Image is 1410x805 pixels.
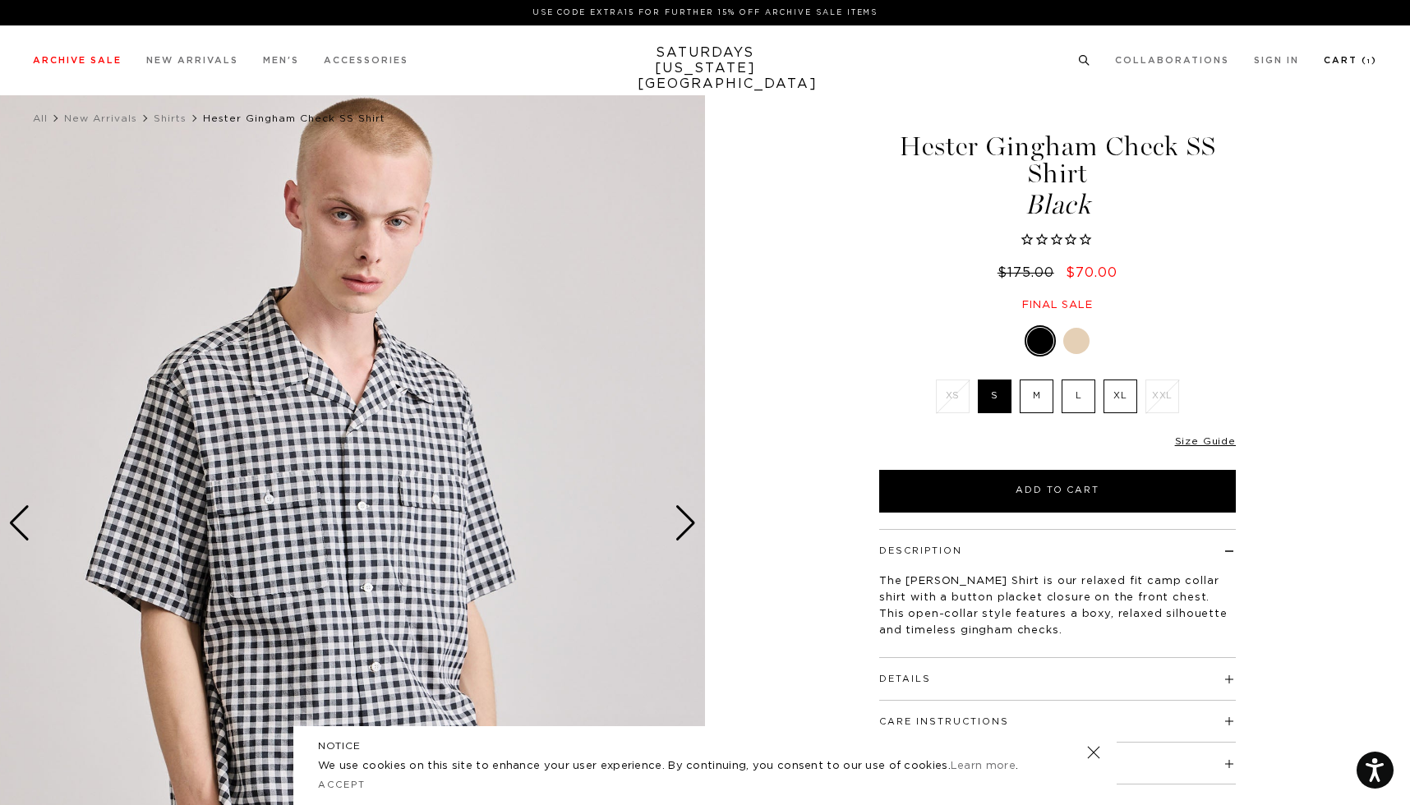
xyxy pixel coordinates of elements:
a: Accessories [324,56,408,65]
h1: Hester Gingham Check SS Shirt [877,133,1238,218]
label: M [1020,379,1053,413]
a: All [33,113,48,123]
div: Previous slide [8,505,30,541]
a: SATURDAYS[US_STATE][GEOGRAPHIC_DATA] [638,45,773,92]
a: Size Guide [1175,436,1236,446]
button: Care Instructions [879,717,1009,726]
a: Archive Sale [33,56,122,65]
h5: NOTICE [318,738,1092,753]
label: XL [1104,379,1137,413]
a: Learn more [951,761,1016,771]
a: Accept [318,780,366,789]
a: Collaborations [1115,56,1229,65]
span: $70.00 [1066,266,1117,279]
a: New Arrivals [146,56,238,65]
span: Hester Gingham Check SS Shirt [203,113,385,123]
a: Shirts [154,113,187,123]
small: 1 [1367,58,1371,65]
button: Details [879,674,931,683]
a: Men's [263,56,299,65]
a: Cart (1) [1324,56,1377,65]
span: Black [877,191,1238,218]
p: Use Code EXTRA15 for Further 15% Off Archive Sale Items [39,7,1371,19]
del: $175.00 [998,266,1061,279]
p: We use cookies on this site to enhance your user experience. By continuing, you consent to our us... [318,758,1034,775]
label: S [978,379,1011,413]
label: L [1062,379,1095,413]
div: Final sale [877,298,1238,312]
a: Sign In [1254,56,1299,65]
span: Rated 0.0 out of 5 stars 0 reviews [877,232,1238,250]
a: New Arrivals [64,113,137,123]
p: The [PERSON_NAME] Shirt is our relaxed fit camp collar shirt with a button placket closure on the... [879,573,1236,639]
button: Add to Cart [879,470,1236,513]
div: Next slide [675,505,697,541]
button: Description [879,546,962,555]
